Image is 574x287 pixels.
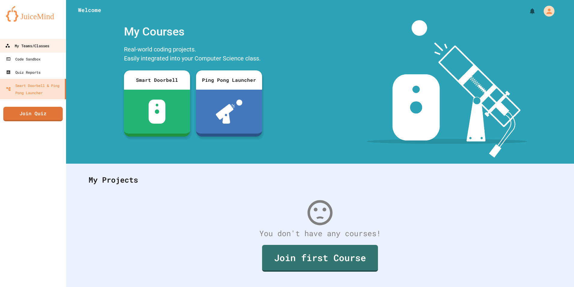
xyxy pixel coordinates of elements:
[149,100,166,124] img: sdb-white.svg
[121,20,265,43] div: My Courses
[367,20,527,158] img: banner-image-my-projects.png
[216,100,243,124] img: ppl-with-ball.png
[83,228,557,239] div: You don't have any courses!
[124,70,190,90] div: Smart Doorbell
[121,43,265,66] div: Real-world coding projects. Easily integrated into your Computer Science class.
[6,55,41,63] div: Code Sandbox
[6,82,62,96] div: Smart Doorbell & Ping Pong Launcher
[3,107,63,121] a: Join Quiz
[196,70,262,90] div: Ping Pong Launcher
[83,168,557,192] div: My Projects
[262,245,378,272] a: Join first Course
[6,6,60,22] img: logo-orange.svg
[6,69,41,76] div: Quiz Reports
[537,4,556,18] div: My Account
[518,6,537,16] div: My Notifications
[5,42,49,50] div: My Teams/Classes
